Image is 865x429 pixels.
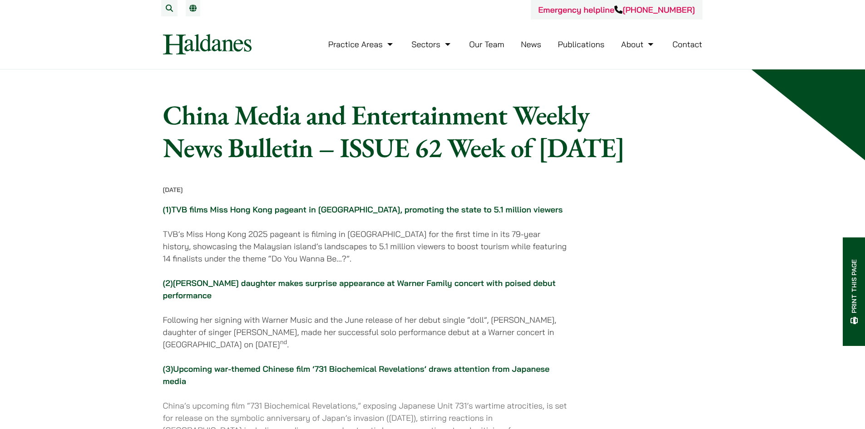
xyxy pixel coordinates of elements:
a: Publications [558,39,605,49]
a: Sectors [411,39,452,49]
a: Contact [672,39,702,49]
a: [PERSON_NAME] daughter makes surprise appearance at Warner Family concert with poised debut perfo... [163,278,556,301]
a: Our Team [469,39,504,49]
strong: (2) [163,278,173,288]
sup: nd [280,338,287,346]
h1: China Media and Entertainment Weekly News Bulletin – ISSUE 62 Week of [DATE] [163,99,634,164]
a: Practice Areas [328,39,395,49]
strong: (1) [163,204,172,215]
a: News [521,39,541,49]
a: Switch to EN [189,5,197,12]
p: Following her signing with Warner Music and the June release of her debut single “doll”, [PERSON_... [163,314,568,350]
a: TVB films Miss Hong Kong pageant in [GEOGRAPHIC_DATA], promoting the state to 5.1 million viewers [171,204,563,215]
time: [DATE] [163,186,183,194]
img: Logo of Haldanes [163,34,252,54]
p: TVB’s Miss Hong Kong 2025 pageant is filming in [GEOGRAPHIC_DATA] for the first time in its 79-ye... [163,228,568,265]
strong: (3) [163,364,173,374]
a: About [621,39,656,49]
a: Upcoming war-themed Chinese film ‘731 Biochemical Revelations’ draws attention from Japanese media [163,364,550,386]
a: Emergency helpline[PHONE_NUMBER] [538,5,695,15]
